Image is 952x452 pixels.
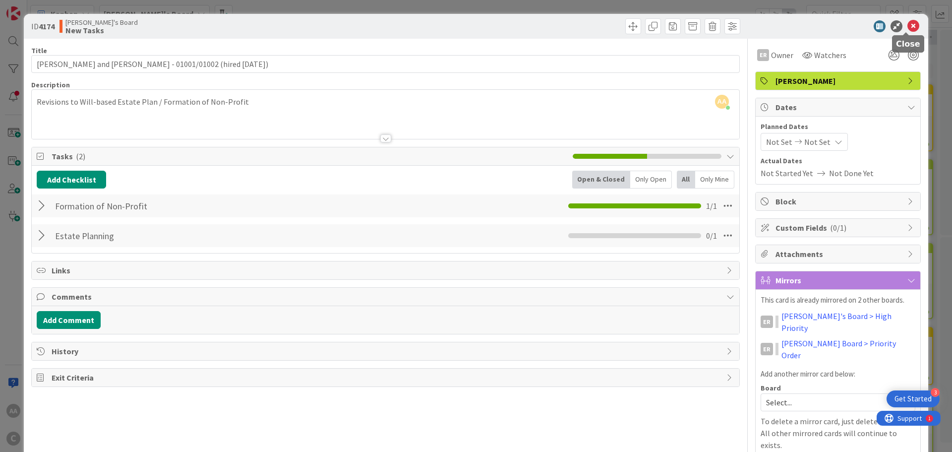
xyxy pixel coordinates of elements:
div: ER [761,316,773,328]
span: 0 / 1 [706,230,717,242]
span: 1 / 1 [706,200,717,212]
span: Block [775,195,902,207]
span: Owner [771,49,793,61]
span: Select... [766,395,893,409]
span: Not Done Yet [829,167,874,179]
div: Open & Closed [572,171,630,189]
span: Not Set [766,136,792,148]
span: Watchers [814,49,846,61]
span: Dates [775,101,902,113]
span: Not Set [804,136,831,148]
a: [PERSON_NAME] Board > Priority Order [781,337,915,361]
p: Revisions to Will-based Estate Plan / Formation of Non-Profit [37,96,734,108]
div: Get Started [894,394,932,404]
b: New Tasks [65,26,138,34]
span: [PERSON_NAME]'s Board [65,18,138,26]
p: To delete a mirror card, just delete the card. All other mirrored cards will continue to exists. [761,415,915,451]
span: ID [31,20,55,32]
span: Custom Fields [775,222,902,234]
div: 1 [52,4,54,12]
span: Board [761,385,781,391]
span: Support [21,1,45,13]
span: History [52,345,721,357]
button: Add Comment [37,311,101,329]
input: Add Checklist... [52,227,275,245]
span: Planned Dates [761,122,915,132]
span: AA [715,95,729,109]
span: Exit Criteria [52,372,721,384]
div: 3 [931,388,940,397]
p: Add another mirror card below: [761,369,915,380]
span: Not Started Yet [761,167,813,179]
div: All [677,171,695,189]
p: This card is already mirrored on 2 other boards. [761,295,915,306]
label: Title [31,46,47,55]
span: Description [31,80,70,89]
div: ER [761,343,773,355]
div: Open Get Started checklist, remaining modules: 3 [887,390,940,407]
span: Tasks [52,150,568,162]
input: Add Checklist... [52,197,275,215]
span: Comments [52,291,721,303]
span: ( 2 ) [76,151,85,161]
span: Links [52,264,721,276]
input: type card name here... [31,55,740,73]
button: Add Checklist [37,171,106,189]
a: [PERSON_NAME]'s Board > High Priority [781,310,915,334]
div: ER [757,49,769,61]
span: [PERSON_NAME] [775,75,902,87]
div: Only Open [630,171,672,189]
span: Actual Dates [761,156,915,166]
span: ( 0/1 ) [830,223,846,233]
span: Mirrors [775,274,902,286]
b: 4174 [39,21,55,31]
span: Attachments [775,248,902,260]
h5: Close [896,39,920,49]
div: Only Mine [695,171,734,189]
